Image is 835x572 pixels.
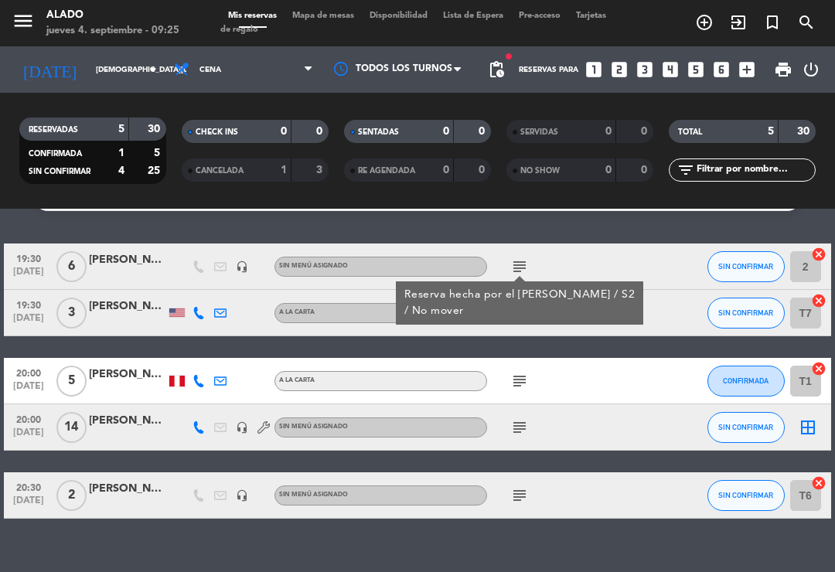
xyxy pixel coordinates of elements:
[635,60,655,80] i: looks_3
[729,13,748,32] i: exit_to_app
[605,165,612,175] strong: 0
[29,126,78,134] span: RESERVADAS
[609,60,629,80] i: looks_two
[89,298,166,315] div: [PERSON_NAME]
[487,60,506,79] span: pending_actions
[799,46,823,93] div: LOG OUT
[737,60,757,80] i: add_box
[56,366,87,397] span: 5
[9,381,48,399] span: [DATE]
[797,13,816,32] i: search
[9,267,48,284] span: [DATE]
[46,8,179,23] div: Alado
[510,418,529,437] i: subject
[520,167,560,175] span: NO SHOW
[510,257,529,276] i: subject
[711,60,731,80] i: looks_6
[504,52,513,61] span: fiber_manual_record
[435,12,511,20] span: Lista de Espera
[718,491,773,499] span: SIN CONFIRMAR
[89,251,166,269] div: [PERSON_NAME]
[707,480,785,511] button: SIN CONFIRMAR
[755,9,789,36] span: Reserva especial
[479,165,488,175] strong: 0
[718,423,773,431] span: SIN CONFIRMAR
[56,480,87,511] span: 2
[797,126,813,137] strong: 30
[316,165,325,175] strong: 3
[443,126,449,137] strong: 0
[118,165,124,176] strong: 4
[687,9,721,36] span: RESERVAR MESA
[9,313,48,331] span: [DATE]
[279,263,348,269] span: Sin menú asignado
[718,262,773,271] span: SIN CONFIRMAR
[707,366,785,397] button: CONFIRMADA
[196,167,244,175] span: CANCELADA
[196,128,238,136] span: CHECK INS
[144,60,162,79] i: arrow_drop_down
[9,363,48,381] span: 20:00
[56,412,87,443] span: 14
[9,495,48,513] span: [DATE]
[9,249,48,267] span: 19:30
[46,23,179,39] div: jueves 4. septiembre - 09:25
[89,366,166,383] div: [PERSON_NAME]
[148,124,163,134] strong: 30
[279,492,348,498] span: Sin menú asignado
[236,489,248,502] i: headset_mic
[89,412,166,430] div: [PERSON_NAME]
[721,9,755,36] span: WALK IN
[220,12,285,20] span: Mis reservas
[148,165,163,176] strong: 25
[118,148,124,158] strong: 1
[811,293,826,308] i: cancel
[12,53,88,86] i: [DATE]
[520,128,558,136] span: SERVIDAS
[641,165,650,175] strong: 0
[279,377,315,383] span: A la carta
[660,60,680,80] i: looks_4
[279,309,315,315] span: A la carta
[279,424,348,430] span: Sin menú asignado
[9,295,48,313] span: 19:30
[9,478,48,495] span: 20:30
[789,9,823,36] span: BUSCAR
[802,60,820,79] i: power_settings_new
[404,287,636,319] div: Reserva hecha por el [PERSON_NAME] / S2 / No mover
[281,126,287,137] strong: 0
[768,126,774,137] strong: 5
[154,148,163,158] strong: 5
[605,126,612,137] strong: 0
[358,128,399,136] span: SENTADAS
[236,260,248,273] i: headset_mic
[510,486,529,505] i: subject
[56,298,87,329] span: 3
[677,161,695,179] i: filter_list
[641,126,650,137] strong: 0
[285,12,362,20] span: Mapa de mesas
[511,12,568,20] span: Pre-acceso
[799,418,817,437] i: border_all
[584,60,604,80] i: looks_one
[56,251,87,282] span: 6
[12,9,35,38] button: menu
[199,66,221,74] span: Cena
[9,427,48,445] span: [DATE]
[12,9,35,32] i: menu
[510,372,529,390] i: subject
[118,124,124,134] strong: 5
[443,165,449,175] strong: 0
[811,475,826,491] i: cancel
[707,251,785,282] button: SIN CONFIRMAR
[281,165,287,175] strong: 1
[695,162,815,179] input: Filtrar por nombre...
[686,60,706,80] i: looks_5
[707,298,785,329] button: SIN CONFIRMAR
[695,13,714,32] i: add_circle_outline
[774,60,792,79] span: print
[811,361,826,376] i: cancel
[89,480,166,498] div: [PERSON_NAME]
[479,126,488,137] strong: 0
[723,376,769,385] span: CONFIRMADA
